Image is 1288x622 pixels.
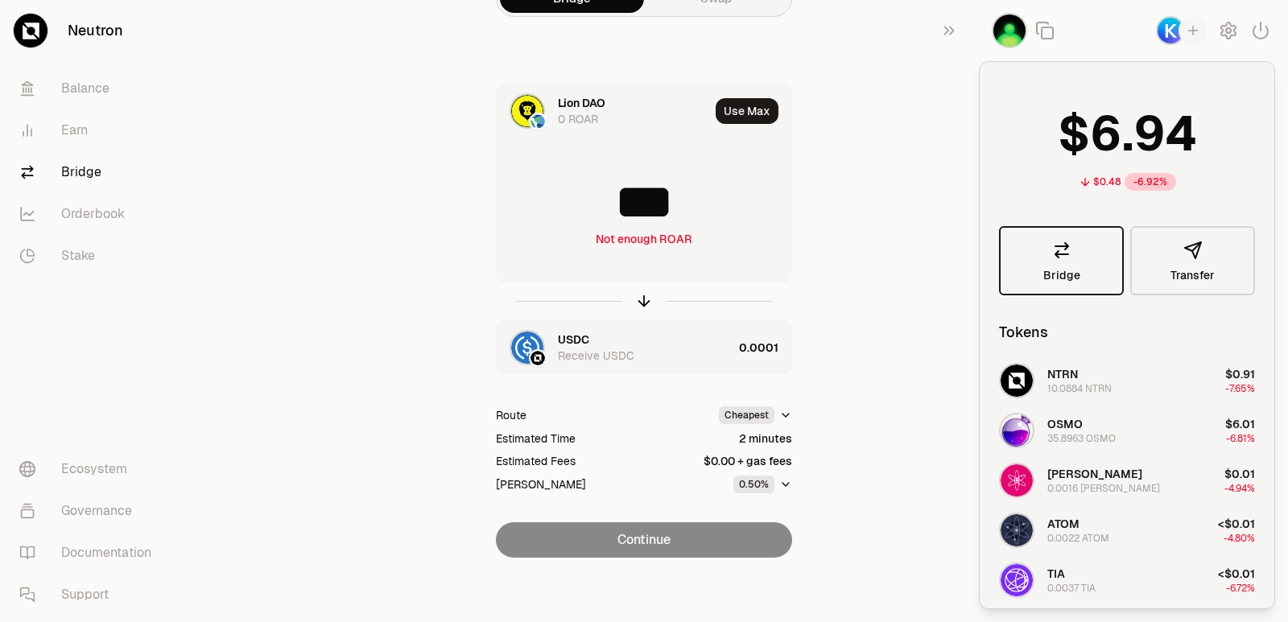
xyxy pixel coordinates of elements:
a: Support [6,574,174,616]
span: $0.91 [1225,367,1255,381]
div: Estimated Fees [496,453,576,469]
img: Keplr [1156,16,1185,45]
div: 0 ROAR [558,111,598,127]
img: Terra Logo [530,114,545,129]
span: $6.01 [1225,417,1255,431]
img: sandy mercy [992,13,1027,48]
div: 2 minutes [739,430,792,447]
div: ROAR LogoTerra LogoLion DAO0 ROAR [497,84,709,138]
a: Balance [6,68,174,109]
span: <$0.01 [1218,566,1255,581]
button: TIA LogoTIA0.0037 TIA<$0.01-6.72% [989,556,1265,604]
button: Use Max [716,98,778,124]
a: Bridge [6,151,174,193]
img: TIA Logo [1001,564,1033,596]
button: USDC LogoNeutron LogoUSDCReceive USDC0.0001 [497,320,791,375]
span: -4.94% [1224,482,1255,495]
div: $0.00 + gas fees [704,453,792,469]
span: -4.80% [1224,532,1255,545]
div: Route [496,407,526,423]
div: [PERSON_NAME] [496,476,586,492]
img: stATOM Logo [1001,464,1033,496]
span: -6.72% [1226,582,1255,595]
div: 10.0884 NTRN [1047,382,1112,395]
div: USDC LogoNeutron LogoUSDCReceive USDC [497,320,733,375]
span: -6.81% [1226,432,1255,445]
button: 0.50% [733,476,792,493]
span: Bridge [1043,270,1080,281]
div: 0.0022 ATOM [1047,532,1109,545]
button: OSMO LogoOSMO35.8963 OSMO$6.01-6.81% [989,406,1265,455]
div: Estimated Time [496,430,576,447]
div: Lion DAO [558,95,605,111]
span: TIA [1047,566,1065,581]
button: stATOM Logo[PERSON_NAME]0.0016 [PERSON_NAME]$0.01-4.94% [989,456,1265,505]
a: Documentation [6,532,174,574]
a: Orderbook [6,193,174,235]
a: Earn [6,109,174,151]
div: 35.8963 OSMO [1047,432,1116,445]
a: Governance [6,490,174,532]
a: Ecosystem [6,448,174,490]
div: 0.50% [733,476,774,493]
div: $0.48 [1093,175,1121,188]
img: ATOM Logo [1001,514,1033,546]
img: ROAR Logo [511,95,543,127]
span: -7.65% [1225,382,1255,395]
div: Receive USDC [558,348,634,364]
span: NTRN [1047,367,1078,381]
img: Neutron Logo [530,351,545,365]
div: 0.0001 [739,320,791,375]
span: <$0.01 [1218,517,1255,531]
button: NTRN LogoNTRN10.0884 NTRN$0.91-7.65% [989,356,1265,405]
span: $0.01 [1224,467,1255,481]
a: Stake [6,235,174,277]
img: OSMO Logo [1001,414,1033,447]
button: Transfer [1130,226,1255,295]
div: 0.0037 TIA [1047,582,1096,595]
span: Transfer [1170,270,1215,281]
div: Tokens [999,321,1048,344]
img: USDC Logo [511,332,543,364]
span: OSMO [1047,417,1083,431]
span: [PERSON_NAME] [1047,467,1142,481]
span: ATOM [1047,517,1080,531]
button: Cheapest [719,406,792,424]
div: Cheapest [719,406,774,424]
div: USDC [558,332,589,348]
button: ATOM LogoATOM0.0022 ATOM<$0.01-4.80% [989,506,1265,554]
div: Not enough ROAR [596,231,692,247]
a: Bridge [999,226,1124,295]
div: 0.0016 [PERSON_NAME] [1047,482,1160,495]
img: NTRN Logo [1001,365,1033,397]
div: -6.92% [1125,173,1176,191]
